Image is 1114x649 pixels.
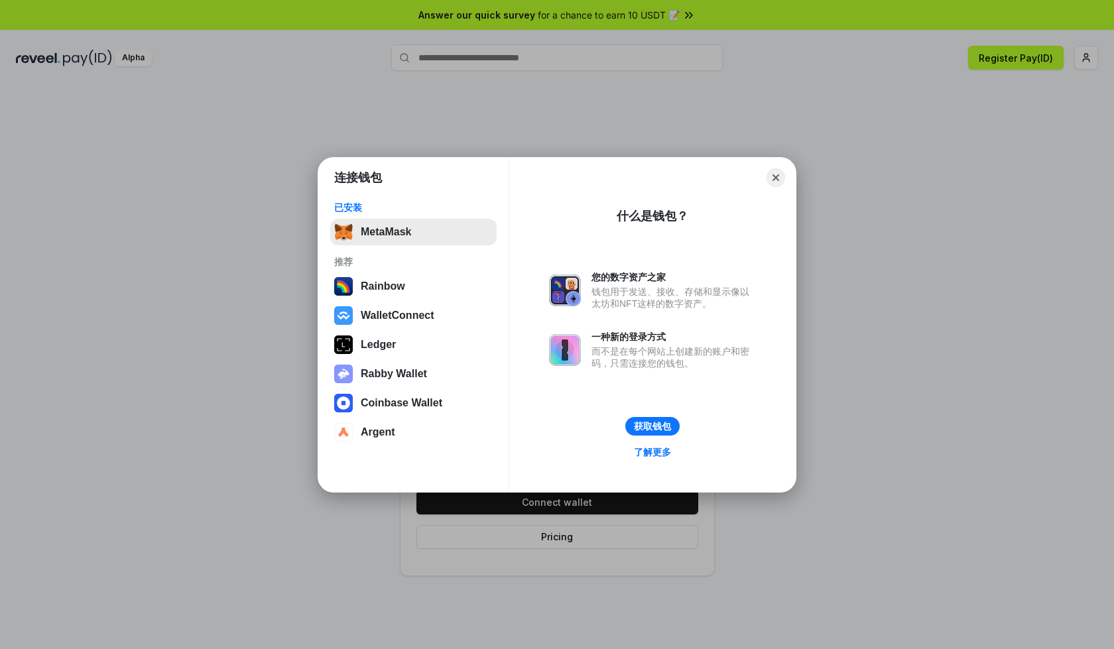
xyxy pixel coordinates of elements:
[330,331,497,358] button: Ledger
[625,417,680,436] button: 获取钱包
[591,286,756,310] div: 钱包用于发送、接收、存储和显示像以太坊和NFT这样的数字资产。
[549,274,581,306] img: svg+xml,%3Csvg%20xmlns%3D%22http%3A%2F%2Fwww.w3.org%2F2000%2Fsvg%22%20fill%3D%22none%22%20viewBox...
[617,208,688,224] div: 什么是钱包？
[361,339,396,351] div: Ledger
[334,170,382,186] h1: 连接钱包
[634,446,671,458] div: 了解更多
[330,361,497,387] button: Rabby Wallet
[330,419,497,445] button: Argent
[334,277,353,296] img: svg+xml,%3Csvg%20width%3D%22120%22%20height%3D%22120%22%20viewBox%3D%220%200%20120%20120%22%20fil...
[334,423,353,442] img: svg+xml,%3Csvg%20width%3D%2228%22%20height%3D%2228%22%20viewBox%3D%220%200%2028%2028%22%20fill%3D...
[361,426,395,438] div: Argent
[361,397,442,409] div: Coinbase Wallet
[626,443,679,461] a: 了解更多
[330,302,497,329] button: WalletConnect
[330,273,497,300] button: Rainbow
[334,365,353,383] img: svg+xml,%3Csvg%20xmlns%3D%22http%3A%2F%2Fwww.w3.org%2F2000%2Fsvg%22%20fill%3D%22none%22%20viewBox...
[591,271,756,283] div: 您的数字资产之家
[361,368,427,380] div: Rabby Wallet
[591,345,756,369] div: 而不是在每个网站上创建新的账户和密码，只需连接您的钱包。
[330,390,497,416] button: Coinbase Wallet
[334,223,353,241] img: svg+xml,%3Csvg%20fill%3D%22none%22%20height%3D%2233%22%20viewBox%3D%220%200%2035%2033%22%20width%...
[334,306,353,325] img: svg+xml,%3Csvg%20width%3D%2228%22%20height%3D%2228%22%20viewBox%3D%220%200%2028%2028%22%20fill%3D...
[330,219,497,245] button: MetaMask
[361,226,411,238] div: MetaMask
[361,310,434,322] div: WalletConnect
[334,202,493,213] div: 已安装
[334,335,353,354] img: svg+xml,%3Csvg%20xmlns%3D%22http%3A%2F%2Fwww.w3.org%2F2000%2Fsvg%22%20width%3D%2228%22%20height%3...
[591,331,756,343] div: 一种新的登录方式
[334,256,493,268] div: 推荐
[334,394,353,412] img: svg+xml,%3Csvg%20width%3D%2228%22%20height%3D%2228%22%20viewBox%3D%220%200%2028%2028%22%20fill%3D...
[634,420,671,432] div: 获取钱包
[549,334,581,366] img: svg+xml,%3Csvg%20xmlns%3D%22http%3A%2F%2Fwww.w3.org%2F2000%2Fsvg%22%20fill%3D%22none%22%20viewBox...
[361,280,405,292] div: Rainbow
[767,168,785,187] button: Close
